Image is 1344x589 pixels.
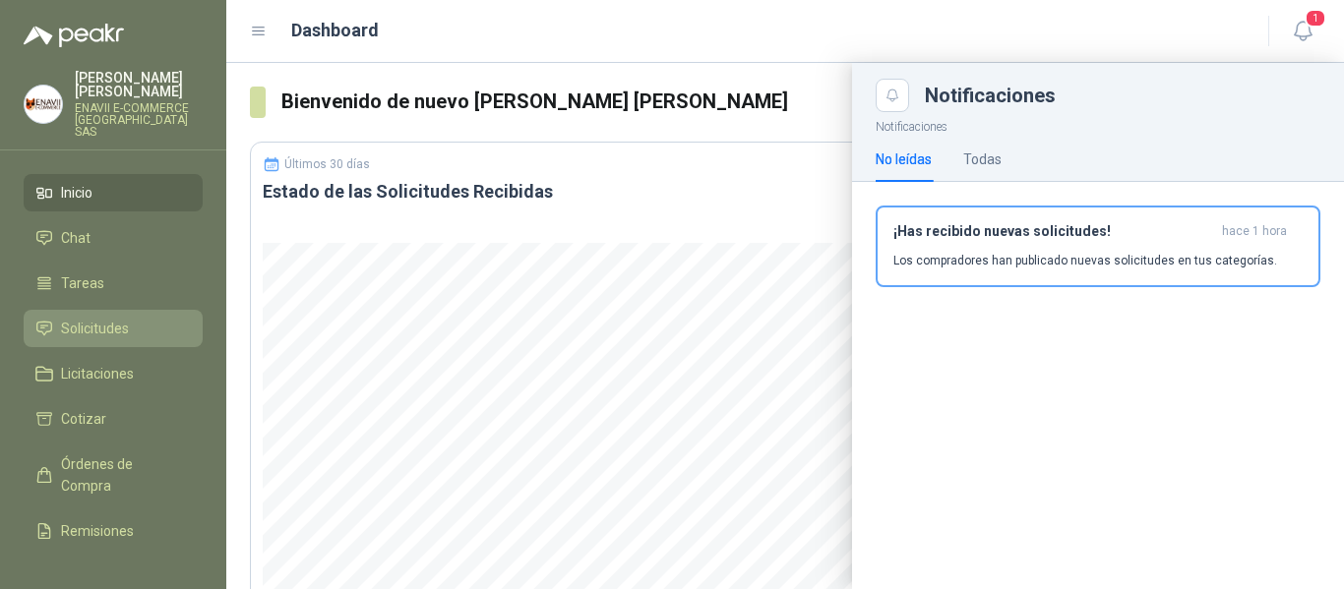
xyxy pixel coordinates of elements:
h3: ¡Has recibido nuevas solicitudes! [893,223,1214,240]
a: Inicio [24,174,203,211]
img: Logo peakr [24,24,124,47]
a: Órdenes de Compra [24,445,203,504]
a: Cotizar [24,400,203,438]
p: ENAVII E-COMMERCE [GEOGRAPHIC_DATA] SAS [75,102,203,138]
span: Cotizar [61,408,106,430]
span: 1 [1305,9,1326,28]
span: hace 1 hora [1222,223,1287,240]
div: No leídas [876,148,932,170]
a: Chat [24,219,203,257]
a: Remisiones [24,512,203,550]
span: Chat [61,227,91,249]
span: Licitaciones [61,363,134,384]
img: Company Logo [25,86,62,123]
a: Tareas [24,265,203,302]
div: Todas [963,148,1002,170]
span: Órdenes de Compra [61,453,184,497]
a: Solicitudes [24,310,203,347]
div: Notificaciones [925,86,1320,105]
button: Close [876,79,909,112]
p: [PERSON_NAME] [PERSON_NAME] [75,71,203,98]
span: Remisiones [61,520,134,542]
span: Inicio [61,182,92,204]
span: Tareas [61,272,104,294]
h1: Dashboard [291,17,379,44]
button: 1 [1285,14,1320,49]
p: Notificaciones [852,112,1344,137]
button: ¡Has recibido nuevas solicitudes!hace 1 hora Los compradores han publicado nuevas solicitudes en ... [876,206,1320,287]
span: Solicitudes [61,318,129,339]
a: Licitaciones [24,355,203,392]
p: Los compradores han publicado nuevas solicitudes en tus categorías. [893,252,1277,269]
